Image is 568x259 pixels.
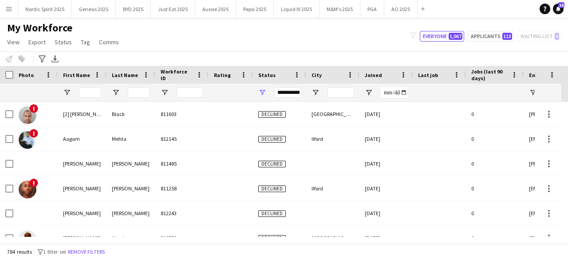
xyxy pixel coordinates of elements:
span: Workforce ID [161,68,193,81]
img: Aagam Mehta [19,131,36,149]
button: Open Filter Menu [365,89,373,97]
button: Genesis 2025 [72,0,116,18]
span: 1,067 [449,33,462,40]
span: Declined [258,136,286,143]
div: [DATE] [359,176,413,201]
a: Comms [95,36,122,48]
button: Open Filter Menu [112,89,120,97]
span: Declined [258,111,286,118]
button: Aussie 2025 [195,0,236,18]
span: ! [29,104,38,113]
div: [PERSON_NAME] [58,151,106,176]
input: Joined Filter Input [381,87,407,98]
input: Workforce ID Filter Input [177,87,203,98]
div: [DATE] [359,226,413,250]
div: 811485 [155,151,209,176]
span: Status [258,72,276,78]
span: Joined [365,72,382,78]
img: Abayomi mathew Ajani [19,230,36,248]
app-action-btn: Advanced filters [37,54,47,64]
span: ! [29,129,38,138]
div: Mehta [106,127,155,151]
button: AO 2025 [384,0,418,18]
div: 0 [466,127,524,151]
button: BYD 2025 [116,0,151,18]
span: Declined [258,186,286,192]
span: First Name [63,72,90,78]
span: Email [529,72,543,78]
div: [PERSON_NAME] [58,201,106,225]
div: Ilford [306,176,359,201]
span: City [312,72,322,78]
input: First Name Filter Input [79,87,101,98]
div: [DATE] [359,102,413,126]
div: Black [106,102,155,126]
app-action-btn: Export XLSX [50,54,60,64]
a: 18 [553,4,564,14]
div: [PERSON_NAME] [106,151,155,176]
button: Pepsi 2025 [236,0,274,18]
div: 0 [466,151,524,176]
button: Remove filters [66,247,106,257]
span: ! [29,178,38,187]
input: City Filter Input [327,87,354,98]
button: Liquid IV 2025 [274,0,319,18]
span: Last Name [112,72,138,78]
div: [PERSON_NAME] [58,176,106,201]
img: Aaron Mowatt [19,181,36,198]
span: Status [55,38,72,46]
div: 812243 [155,201,209,225]
div: 0 [466,201,524,225]
div: Ajani [106,226,155,250]
span: View [7,38,20,46]
button: Open Filter Menu [529,89,537,97]
span: My Workforce [7,21,72,35]
button: M&M's 2025 [319,0,360,18]
div: 0 [466,102,524,126]
div: 0 [466,226,524,250]
div: 812145 [155,127,209,151]
div: [DATE] [359,201,413,225]
button: PGA [360,0,384,18]
input: Last Name Filter Input [128,87,150,98]
div: [PERSON_NAME] [106,201,155,225]
div: 811603 [155,102,209,126]
span: Declined [258,210,286,217]
div: 811258 [155,176,209,201]
span: Comms [99,38,119,46]
span: Last job [418,72,438,78]
a: Tag [77,36,94,48]
a: Status [51,36,75,48]
div: [GEOGRAPHIC_DATA] [306,226,359,250]
span: 18 [558,2,564,8]
div: Ilford [306,127,359,151]
button: Open Filter Menu [312,89,319,97]
span: 1 filter set [43,248,66,255]
a: Export [25,36,49,48]
button: Open Filter Menu [63,89,71,97]
div: [PERSON_NAME] [106,176,155,201]
span: Declined [258,161,286,167]
span: Declined [258,235,286,242]
span: Tag [81,38,90,46]
a: View [4,36,23,48]
button: Just Eat 2025 [151,0,195,18]
button: Nordic Spirit 2025 [18,0,72,18]
div: [DATE] [359,151,413,176]
div: [2] [PERSON_NAME] [58,102,106,126]
div: 810779 [155,226,209,250]
div: Aagam [58,127,106,151]
button: Everyone1,067 [420,31,464,42]
span: Photo [19,72,34,78]
span: Jobs (last 90 days) [471,68,508,81]
button: Open Filter Menu [258,89,266,97]
img: [2] Bradley Black [19,106,36,124]
button: Open Filter Menu [161,89,169,97]
div: [GEOGRAPHIC_DATA] [306,102,359,126]
span: 113 [502,33,512,40]
div: [DATE] [359,127,413,151]
span: Rating [214,72,231,78]
div: [PERSON_NAME] [58,226,106,250]
div: 0 [466,176,524,201]
span: Export [28,38,46,46]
